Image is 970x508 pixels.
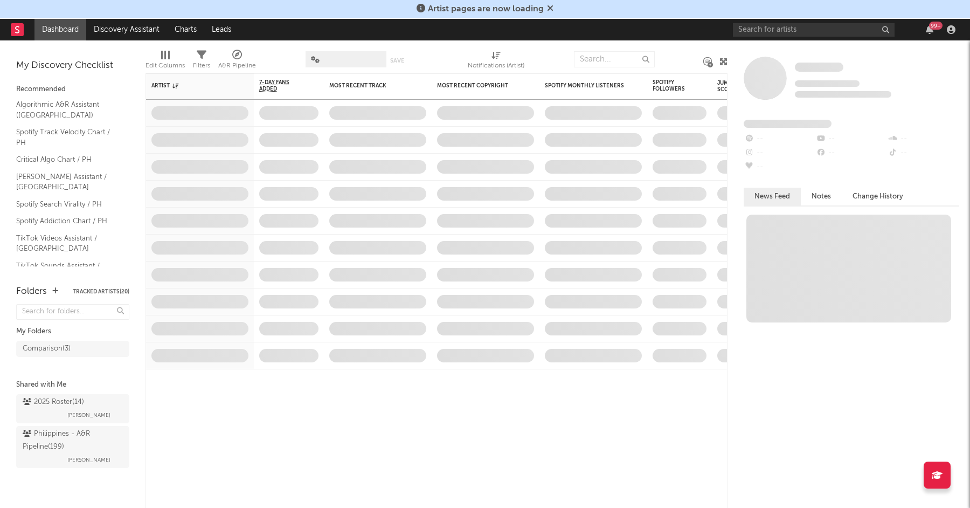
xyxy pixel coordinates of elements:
a: Dashboard [34,19,86,40]
div: Philippines - A&R Pipeline ( 199 ) [23,428,120,454]
a: Spotify Addiction Chart / PH [16,215,119,227]
div: My Discovery Checklist [16,59,129,72]
span: Tracking Since: [DATE] [795,80,860,87]
div: Folders [16,285,47,298]
div: 99 + [929,22,943,30]
span: Fans Added by Platform [744,120,832,128]
button: Save [390,58,404,64]
div: Spotify Followers [653,79,690,92]
a: Charts [167,19,204,40]
div: My Folders [16,325,129,338]
div: -- [815,146,887,160]
span: 7-Day Fans Added [259,79,302,92]
a: Spotify Search Virality / PH [16,198,119,210]
div: Recommended [16,83,129,96]
div: Filters [193,59,210,72]
a: Critical Algo Chart / PH [16,154,119,166]
div: Notifications (Artist) [468,46,524,77]
div: 2025 Roster ( 14 ) [23,396,84,409]
a: Philippines - A&R Pipeline(199)[PERSON_NAME] [16,426,129,468]
div: -- [744,146,815,160]
div: Shared with Me [16,379,129,392]
div: -- [888,146,959,160]
div: Edit Columns [145,59,185,72]
div: Edit Columns [145,46,185,77]
button: News Feed [744,188,801,205]
div: Comparison ( 3 ) [23,342,71,355]
button: Tracked Artists(20) [73,289,129,294]
div: A&R Pipeline [218,46,256,77]
button: Notes [801,188,842,205]
div: -- [744,132,815,146]
a: TikTok Sounds Assistant / [GEOGRAPHIC_DATA] [16,260,119,282]
button: Change History [842,188,914,205]
div: -- [815,132,887,146]
div: Notifications (Artist) [468,59,524,72]
a: 2025 Roster(14)[PERSON_NAME] [16,394,129,423]
div: A&R Pipeline [218,59,256,72]
div: Most Recent Copyright [437,83,518,89]
a: Algorithmic A&R Assistant ([GEOGRAPHIC_DATA]) [16,99,119,121]
div: Filters [193,46,210,77]
input: Search for artists [733,23,895,37]
div: Most Recent Track [329,83,410,89]
a: TikTok Videos Assistant / [GEOGRAPHIC_DATA] [16,232,119,255]
span: Artist pages are now loading [428,5,544,13]
div: Jump Score [717,80,744,93]
a: [PERSON_NAME] Assistant / [GEOGRAPHIC_DATA] [16,171,119,193]
input: Search for folders... [16,304,129,320]
div: -- [888,132,959,146]
a: Comparison(3) [16,341,129,357]
button: 99+ [926,25,933,34]
div: Artist [151,83,232,89]
div: Spotify Monthly Listeners [545,83,626,89]
span: 0 fans last week [795,91,891,98]
span: [PERSON_NAME] [67,454,110,466]
a: Leads [204,19,239,40]
div: -- [744,160,815,174]
span: [PERSON_NAME] [67,409,110,422]
span: Some Artist [795,63,843,72]
input: Search... [574,51,655,67]
a: Some Artist [795,62,843,73]
a: Spotify Track Velocity Chart / PH [16,126,119,148]
a: Discovery Assistant [86,19,167,40]
span: Dismiss [547,5,553,13]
